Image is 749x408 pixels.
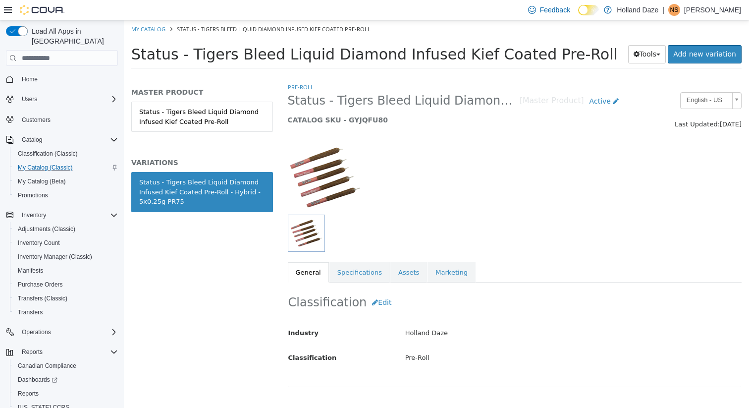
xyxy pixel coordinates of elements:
[18,281,63,289] span: Purchase Orders
[14,374,61,386] a: Dashboards
[14,265,47,277] a: Manifests
[243,273,273,291] button: Edit
[10,264,122,278] button: Manifests
[14,237,64,249] a: Inventory Count
[544,25,618,43] a: Add new variation
[14,279,118,291] span: Purchase Orders
[18,239,60,247] span: Inventory Count
[274,304,625,322] div: Holland Daze
[14,189,52,201] a: Promotions
[164,95,501,104] h5: CATALOG SKU - GYJQFU80
[14,223,118,235] span: Adjustments (Classic)
[18,267,43,275] span: Manifests
[14,237,118,249] span: Inventory Count
[164,334,213,341] span: Classification
[18,346,118,358] span: Reports
[556,72,618,89] a: English - US
[396,77,460,85] small: [Master Product]
[164,273,618,291] h2: Classification
[14,162,77,174] a: My Catalog (Classic)
[662,4,664,16] p: |
[18,294,67,302] span: Transfers (Classic)
[14,175,70,187] a: My Catalog (Beta)
[164,63,190,70] a: Pre-Roll
[14,306,47,318] a: Transfers
[18,209,50,221] button: Inventory
[10,250,122,264] button: Inventory Manager (Classic)
[7,138,149,147] h5: VARIATIONS
[2,133,122,147] button: Catalog
[18,362,76,370] span: Canadian Compliance
[7,25,494,43] span: Status - Tigers Bleed Liquid Diamond Infused Kief Coated Pre-Roll
[14,265,118,277] span: Manifests
[18,390,39,398] span: Reports
[18,346,47,358] button: Reports
[18,114,54,126] a: Customers
[164,120,238,194] img: 150
[18,326,55,338] button: Operations
[14,148,118,160] span: Classification (Classic)
[206,242,266,263] a: Specifications
[267,242,303,263] a: Assets
[15,157,141,186] div: Status - Tigers Bleed Liquid Diamond Infused Kief Coated Pre-Roll - Hybrid - 5x0.25g PR75
[10,387,122,401] button: Reports
[18,134,46,146] button: Catalog
[22,75,38,83] span: Home
[18,73,118,85] span: Home
[14,162,118,174] span: My Catalog (Classic)
[18,253,92,261] span: Inventory Manager (Classic)
[2,112,122,126] button: Customers
[22,136,42,144] span: Catalog
[7,5,42,12] a: My Catalog
[53,5,247,12] span: Status - Tigers Bleed Liquid Diamond Infused Kief Coated Pre-Roll
[22,95,37,103] span: Users
[18,164,73,172] span: My Catalog (Classic)
[18,93,118,105] span: Users
[22,211,46,219] span: Inventory
[7,81,149,112] a: Status - Tigers Bleed Liquid Diamond Infused Kief Coated Pre-Roll
[22,328,51,336] span: Operations
[504,25,542,43] button: Tools
[20,5,64,15] img: Cova
[10,359,122,373] button: Canadian Compliance
[10,291,122,305] button: Transfers (Classic)
[14,292,118,304] span: Transfers (Classic)
[164,385,618,404] h2: General Information
[14,360,118,372] span: Canadian Compliance
[551,100,596,108] span: Last Updated:
[18,308,43,316] span: Transfers
[14,388,118,400] span: Reports
[617,4,658,16] p: Holland Daze
[670,4,679,16] span: Ns
[10,236,122,250] button: Inventory Count
[14,360,80,372] a: Canadian Compliance
[18,177,66,185] span: My Catalog (Beta)
[164,309,195,316] span: Industry
[668,4,680,16] div: Nicko s
[684,4,741,16] p: [PERSON_NAME]
[18,191,48,199] span: Promotions
[578,15,579,16] span: Dark Mode
[2,325,122,339] button: Operations
[18,209,118,221] span: Inventory
[18,376,57,384] span: Dashboards
[596,100,618,108] span: [DATE]
[10,373,122,387] a: Dashboards
[578,5,599,15] input: Dark Mode
[10,305,122,319] button: Transfers
[14,148,82,160] a: Classification (Classic)
[7,67,149,76] h5: MASTER PRODUCT
[22,348,43,356] span: Reports
[14,279,67,291] a: Purchase Orders
[304,242,352,263] a: Marketing
[2,345,122,359] button: Reports
[14,251,96,263] a: Inventory Manager (Classic)
[10,188,122,202] button: Promotions
[14,388,43,400] a: Reports
[14,306,118,318] span: Transfers
[2,208,122,222] button: Inventory
[10,278,122,291] button: Purchase Orders
[10,147,122,161] button: Classification (Classic)
[14,251,118,263] span: Inventory Manager (Classic)
[10,161,122,175] button: My Catalog (Classic)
